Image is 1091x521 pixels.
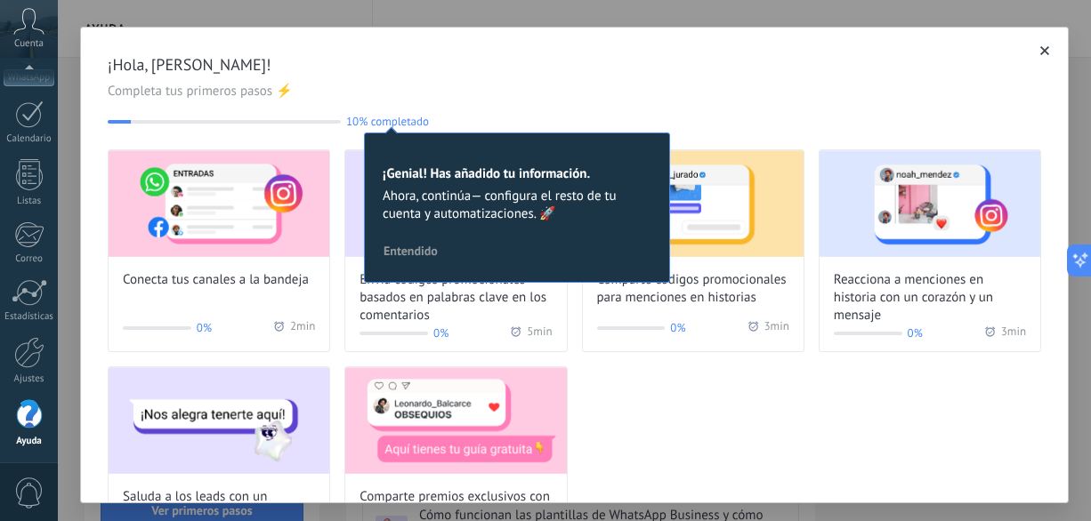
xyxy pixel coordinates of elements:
span: Cuenta [14,38,44,50]
span: Completa tus primeros pasos ⚡ [108,83,1041,100]
div: Ayuda [4,436,55,447]
img: Share promo codes for story mentions [583,150,804,257]
div: Correo [4,253,55,265]
span: 3 min [764,319,789,337]
span: 0% [670,319,685,337]
span: Comparte códigos promocionales para menciones en historias [597,271,789,307]
span: 0% [433,325,449,342]
div: Ajustes [4,373,55,385]
span: 10% completado [346,115,429,128]
img: Send promo codes based on keywords in comments (Wizard onboarding modal) [345,150,566,257]
span: ¡Hola, [PERSON_NAME]! [108,54,1041,76]
img: Greet leads with a custom message (Wizard onboarding modal) [109,367,329,474]
span: Ahora, continúa— configura el resto de tu cuenta y automatizaciones. 🚀 [383,188,651,223]
div: Listas [4,196,55,207]
span: Entendido [384,244,438,257]
img: React to story mentions with a heart and personalized message [820,150,1040,257]
div: Calendario [4,133,55,145]
span: Conecta tus canales a la bandeja [123,271,309,289]
span: Envía códigos promocionales basados en palabras clave en los comentarios [360,271,552,325]
h2: ¡Genial! Has añadido tu información. [383,165,651,182]
span: 2 min [290,319,315,337]
img: Connect your channels to the inbox [109,150,329,257]
span: 5 min [527,325,552,342]
span: Reacciona a menciones en historia con un corazón y un mensaje [834,271,1026,325]
div: Estadísticas [4,311,55,323]
span: 0% [908,325,923,342]
span: 0% [197,319,212,337]
span: 3 min [1001,325,1026,342]
img: Share exclusive rewards with followers [345,367,566,474]
button: Entendido [376,237,446,264]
